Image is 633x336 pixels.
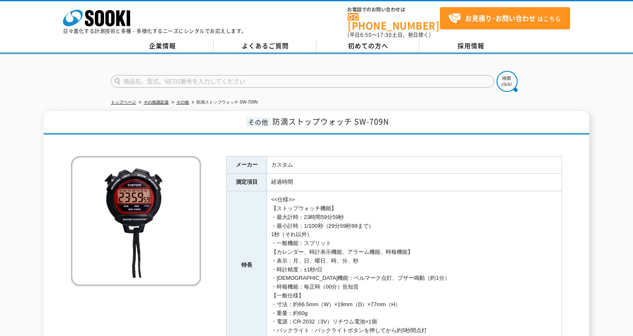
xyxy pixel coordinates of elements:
a: [PHONE_NUMBER] [348,13,440,30]
span: お電話でのお問い合わせは [348,7,440,12]
a: 採用情報 [419,40,522,52]
span: はこちら [448,12,561,25]
a: トップページ [111,100,136,104]
span: 17:30 [377,31,392,39]
img: btn_search.png [497,71,518,92]
td: カスタム [267,156,562,174]
span: (平日 ～ 土日、祝日除く) [348,31,431,39]
a: その他測定器 [144,100,169,104]
a: よくあるご質問 [214,40,316,52]
strong: お見積り･お問い合わせ [465,13,536,23]
span: 8:50 [360,31,372,39]
th: メーカー [227,156,267,174]
img: 防滴ストップウォッチ SW-709N [71,156,201,286]
td: 経過時間 [267,174,562,191]
th: 測定項目 [227,174,267,191]
a: 初めての方へ [316,40,419,52]
span: 防滴ストップウォッチ SW-709N [272,116,389,127]
p: 日々進化する計測技術と多種・多様化するニーズにレンタルでお応えします。 [63,29,247,34]
a: 企業情報 [111,40,214,52]
a: その他 [176,100,189,104]
li: 防滴ストップウォッチ SW-709N [190,98,258,107]
span: 初めての方へ [348,41,388,50]
input: 商品名、型式、NETIS番号を入力してください [111,75,494,88]
span: その他 [246,117,270,127]
a: お見積り･お問い合わせはこちら [440,7,570,29]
